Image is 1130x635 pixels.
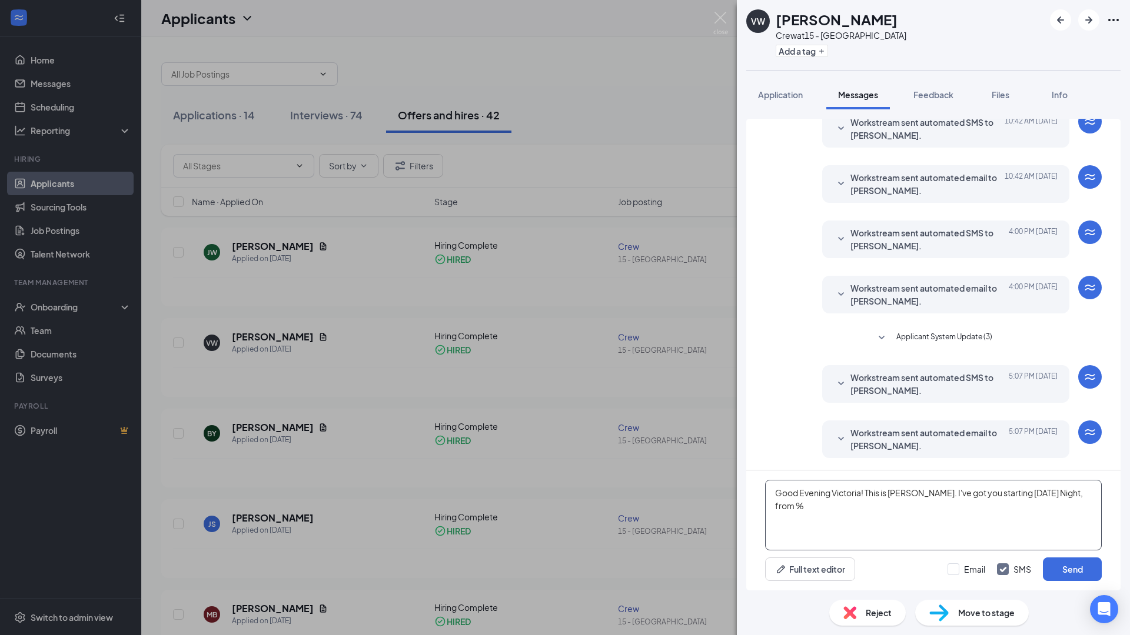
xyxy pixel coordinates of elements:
svg: Pen [775,563,787,575]
svg: ArrowRight [1082,13,1096,27]
button: ArrowLeftNew [1050,9,1071,31]
span: [DATE] 4:00 PM [1009,226,1058,252]
span: [DATE] 10:42 AM [1005,171,1058,197]
svg: WorkstreamLogo [1083,115,1097,129]
span: Applicant System Update (3) [896,331,992,345]
button: Full text editorPen [765,557,855,581]
svg: SmallChevronDown [834,177,848,191]
svg: SmallChevronDown [834,377,848,391]
div: Crew at 15 - [GEOGRAPHIC_DATA] [776,29,906,41]
svg: Ellipses [1106,13,1121,27]
svg: WorkstreamLogo [1083,280,1097,295]
span: Reject [866,606,892,619]
span: [DATE] 10:42 AM [1005,116,1058,142]
svg: WorkstreamLogo [1083,225,1097,239]
span: Info [1052,89,1068,100]
textarea: Good Evening Victoria! This is [PERSON_NAME]. I've got you starting [DATE] Night, from % [765,480,1102,550]
svg: WorkstreamLogo [1083,425,1097,439]
span: Workstream sent automated SMS to [PERSON_NAME]. [850,116,1005,142]
span: Workstream sent automated SMS to [PERSON_NAME]. [850,371,1005,397]
span: Move to stage [958,606,1015,619]
svg: SmallChevronDown [834,288,848,302]
svg: Plus [818,48,825,55]
div: VW [751,15,765,27]
button: PlusAdd a tag [776,45,828,57]
span: Workstream sent automated SMS to [PERSON_NAME]. [850,226,1005,252]
svg: ArrowLeftNew [1053,13,1068,27]
span: Workstream sent automated email to [PERSON_NAME]. [850,171,1005,197]
div: Open Intercom Messenger [1090,595,1118,623]
svg: SmallChevronDown [834,232,848,246]
svg: SmallChevronDown [875,331,889,345]
span: Application [758,89,803,100]
span: Messages [838,89,878,100]
h1: [PERSON_NAME] [776,9,898,29]
span: [DATE] 5:07 PM [1009,426,1058,452]
button: ArrowRight [1078,9,1099,31]
svg: SmallChevronDown [834,122,848,136]
span: Workstream sent automated email to [PERSON_NAME]. [850,282,1005,308]
span: Feedback [913,89,953,100]
svg: SmallChevronDown [834,432,848,446]
svg: WorkstreamLogo [1083,370,1097,384]
span: [DATE] 5:07 PM [1009,371,1058,397]
span: Files [992,89,1009,100]
button: SmallChevronDownApplicant System Update (3) [875,331,992,345]
svg: WorkstreamLogo [1083,170,1097,184]
button: Send [1043,557,1102,581]
span: [DATE] 4:00 PM [1009,282,1058,308]
span: Workstream sent automated email to [PERSON_NAME]. [850,426,1005,452]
